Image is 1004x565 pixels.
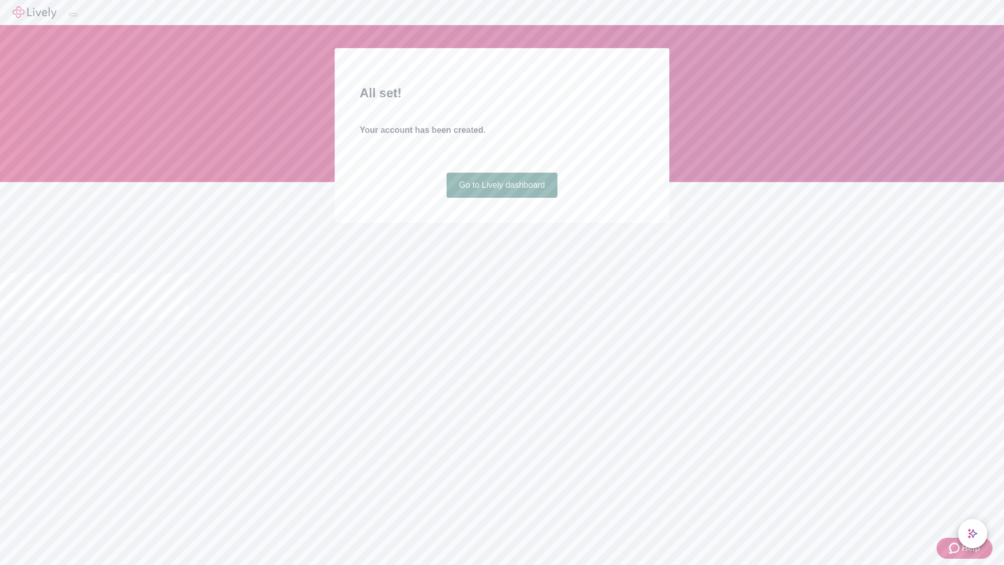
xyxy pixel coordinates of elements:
[937,538,992,559] button: Zendesk support iconHelp
[962,542,980,555] span: Help
[360,124,644,137] h4: Your account has been created.
[69,13,77,16] button: Log out
[13,6,56,19] img: Lively
[958,519,987,548] button: chat
[967,528,978,539] svg: Lively AI Assistant
[360,84,644,103] h2: All set!
[949,542,962,555] svg: Zendesk support icon
[447,173,558,198] a: Go to Lively dashboard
